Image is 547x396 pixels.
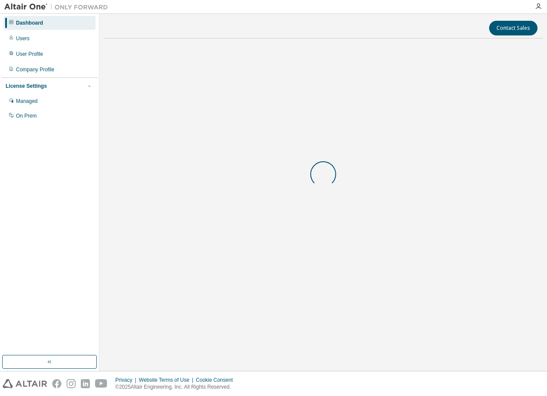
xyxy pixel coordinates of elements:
[16,112,37,119] div: On Prem
[16,98,38,105] div: Managed
[3,379,47,388] img: altair_logo.svg
[489,21,537,35] button: Contact Sales
[81,379,90,388] img: linkedin.svg
[115,383,238,391] p: © 2025 Altair Engineering, Inc. All Rights Reserved.
[16,19,43,26] div: Dashboard
[115,377,139,383] div: Privacy
[4,3,112,11] img: Altair One
[67,379,76,388] img: instagram.svg
[16,51,43,57] div: User Profile
[95,379,108,388] img: youtube.svg
[6,83,47,89] div: License Settings
[52,379,61,388] img: facebook.svg
[139,377,196,383] div: Website Terms of Use
[16,66,54,73] div: Company Profile
[16,35,29,42] div: Users
[196,377,238,383] div: Cookie Consent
